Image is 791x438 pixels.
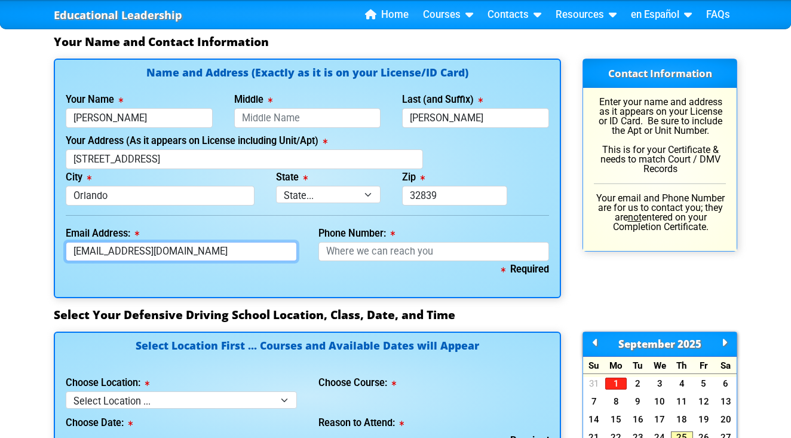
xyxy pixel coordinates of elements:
[483,6,546,24] a: Contacts
[54,308,737,322] h3: Select Your Defensive Driving School Location, Class, Date, and Time
[66,173,91,182] label: City
[583,396,605,408] a: 7
[649,414,671,425] a: 17
[66,186,255,206] input: Tallahassee
[715,357,737,374] div: Sa
[551,6,621,24] a: Resources
[66,136,327,146] label: Your Address (As it appears on License including Unit/Apt)
[605,396,627,408] a: 8
[671,378,693,390] a: 4
[605,378,627,390] a: 1
[618,337,675,351] span: September
[583,414,605,425] a: 14
[318,418,404,428] label: Reason to Attend:
[66,378,149,388] label: Choose Location:
[649,357,671,374] div: We
[66,68,549,78] h4: Name and Address (Exactly as it is on your License/ID Card)
[715,414,737,425] a: 20
[66,95,123,105] label: Your Name
[276,173,308,182] label: State
[54,35,737,49] h3: Your Name and Contact Information
[318,242,550,262] input: Where we can reach you
[66,242,297,262] input: myname@domain.com
[402,173,425,182] label: Zip
[649,396,671,408] a: 10
[360,6,413,24] a: Home
[402,108,549,128] input: Last Name
[318,378,396,388] label: Choose Course:
[693,396,715,408] a: 12
[402,186,507,206] input: 33123
[701,6,735,24] a: FAQs
[671,414,693,425] a: 18
[649,378,671,390] a: 3
[671,396,693,408] a: 11
[501,264,549,275] b: Required
[626,6,697,24] a: en Español
[66,108,213,128] input: First Name
[583,59,737,88] h3: Contact Information
[627,357,649,374] div: Tu
[418,6,478,24] a: Courses
[594,194,726,232] p: Your email and Phone Number are for us to contact you; they are entered on your Completion Certif...
[693,357,715,374] div: Fr
[627,396,649,408] a: 9
[66,149,423,169] input: 123 Street Name
[66,341,549,365] h4: Select Location First ... Courses and Available Dates will Appear
[605,414,627,425] a: 15
[234,108,381,128] input: Middle Name
[693,378,715,390] a: 5
[715,378,737,390] a: 6
[66,229,139,238] label: Email Address:
[671,357,693,374] div: Th
[594,97,726,174] p: Enter your name and address as it appears on your License or ID Card. Be sure to include the Apt ...
[693,414,715,425] a: 19
[402,95,483,105] label: Last (and Suffix)
[583,378,605,390] a: 31
[715,396,737,408] a: 13
[54,5,182,25] a: Educational Leadership
[677,337,701,351] span: 2025
[627,414,649,425] a: 16
[583,357,605,374] div: Su
[627,378,649,390] a: 2
[318,229,395,238] label: Phone Number:
[66,418,133,428] label: Choose Date:
[234,95,272,105] label: Middle
[605,357,627,374] div: Mo
[628,212,642,223] u: not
